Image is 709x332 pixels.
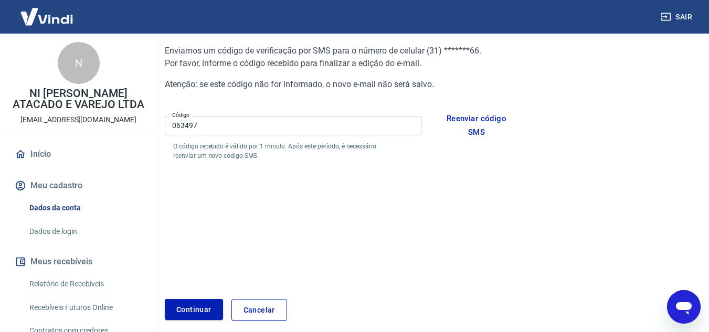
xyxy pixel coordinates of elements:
a: Cancelar [231,299,287,322]
p: NI [PERSON_NAME] ATACADO E VAREJO LTDA [8,88,149,110]
p: O código recebido é válido por 1 minuto. Após este período, é necessário reenviar um novo código ... [173,142,379,160]
div: N [58,42,100,84]
a: Dados de login [25,221,144,242]
p: Enviamos um código de verificação por SMS para o número de celular [165,45,519,57]
a: Recebíveis Futuros Online [25,297,144,318]
p: [EMAIL_ADDRESS][DOMAIN_NAME] [20,114,136,125]
button: Sair [659,7,696,27]
button: Meus recebíveis [13,250,144,273]
button: Reenviar código SMS [434,108,520,144]
a: Início [13,143,144,166]
a: Relatório de Recebíveis [25,273,144,295]
iframe: Botão para abrir a janela de mensagens, conversa em andamento [667,290,701,324]
img: Vindi [13,1,81,33]
label: Código [172,111,189,119]
a: Dados da conta [25,197,144,219]
p: Por favor, informe o código recebido para finalizar a edição do e-mail. [165,57,519,70]
button: Meu cadastro [13,174,144,197]
p: Atenção: se este código não for informado, o novo e-mail não será salvo. [165,78,519,91]
button: Continuar [165,299,223,320]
